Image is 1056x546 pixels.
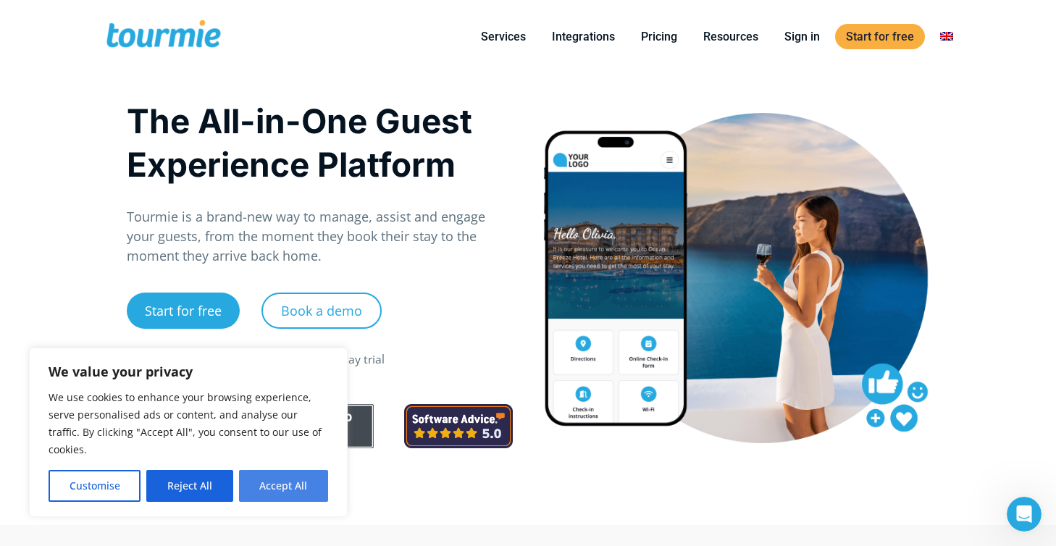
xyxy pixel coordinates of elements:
[692,28,769,46] a: Resources
[261,293,382,329] a: Book a demo
[146,470,232,502] button: Reject All
[49,470,141,502] button: Customise
[127,99,513,186] h1: The All-in-One Guest Experience Platform
[470,28,537,46] a: Services
[1007,497,1042,532] iframe: Intercom live chat
[630,28,688,46] a: Pricing
[541,28,626,46] a: Integrations
[49,389,328,458] p: We use cookies to enhance your browsing experience, serve personalised ads or content, and analys...
[49,363,328,380] p: We value your privacy
[127,293,240,329] a: Start for free
[835,24,925,49] a: Start for free
[239,470,328,502] button: Accept All
[127,207,513,266] p: Tourmie is a brand-new way to manage, assist and engage your guests, from the moment they book th...
[774,28,831,46] a: Sign in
